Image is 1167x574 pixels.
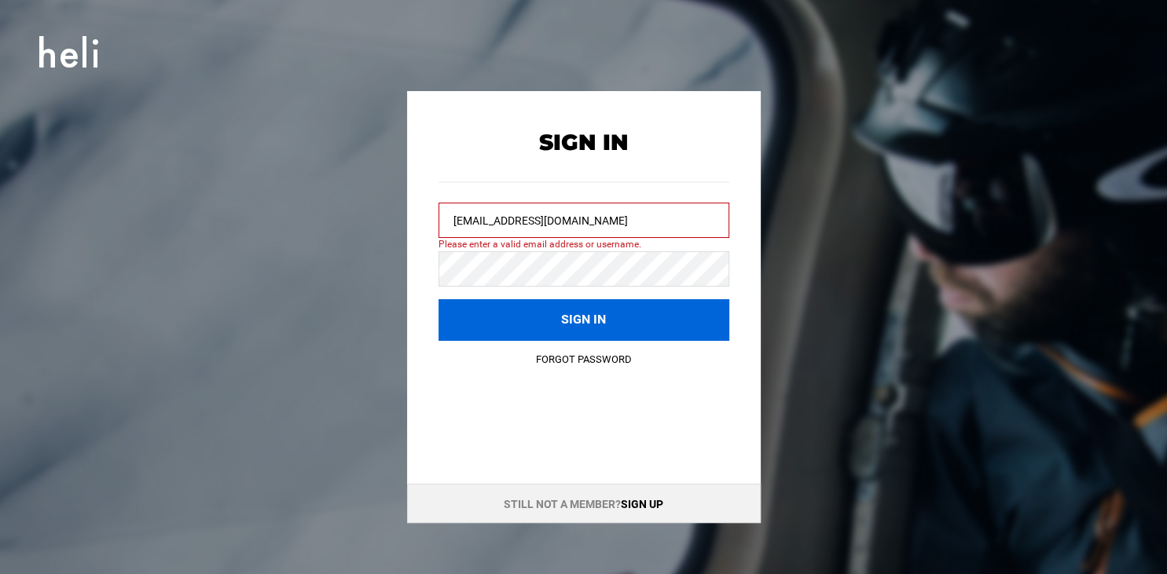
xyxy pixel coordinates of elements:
a: Forgot Password [536,353,632,365]
input: Username [439,203,729,238]
button: Sign in [439,299,729,341]
a: Sign up [621,498,663,510]
span: Please enter a valid email address or username. [439,238,729,251]
h2: Sign In [439,130,729,155]
div: Still not a member? [407,484,761,523]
